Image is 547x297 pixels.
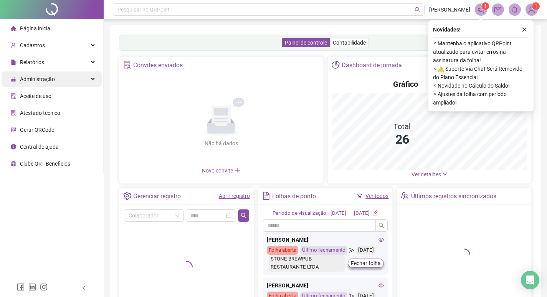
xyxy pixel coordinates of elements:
[123,192,131,200] span: setting
[433,65,529,81] span: ⚬ ⚠️ Suporte Via Chat Será Removido do Plano Essencial
[411,190,496,203] div: Últimos registros sincronizados
[494,6,501,13] span: mail
[331,209,346,217] div: [DATE]
[267,236,384,244] div: [PERSON_NAME]
[349,209,351,217] div: -
[20,59,44,65] span: Relatórios
[20,161,70,167] span: Clube QR - Beneficios
[180,261,193,273] span: loading
[433,25,461,34] span: Novidades !
[356,246,376,255] div: [DATE]
[526,4,537,15] img: 93072
[11,26,16,31] span: home
[378,237,384,242] span: eye
[532,2,540,10] sup: Atualize o seu contato no menu Meus Dados
[357,193,362,199] span: filter
[123,61,131,69] span: solution
[300,246,347,255] div: Último fechamento
[484,3,487,9] span: 1
[219,193,250,199] a: Abrir registro
[17,283,25,291] span: facebook
[373,210,378,215] span: edit
[241,212,247,219] span: search
[11,60,16,65] span: file
[133,190,181,203] div: Gerenciar registro
[429,5,470,14] span: [PERSON_NAME]
[267,246,298,255] div: Folha aberta
[20,76,55,82] span: Administração
[20,93,51,99] span: Aceite de uso
[11,76,16,82] span: lock
[393,79,418,90] h4: Gráfico
[40,283,48,291] span: instagram
[11,161,16,166] span: gift
[481,2,489,10] sup: 1
[11,127,16,133] span: qrcode
[511,6,518,13] span: bell
[332,61,340,69] span: pie-chart
[11,110,16,116] span: solution
[28,283,36,291] span: linkedin
[401,192,409,200] span: team
[365,193,388,199] a: Ver todos
[234,167,240,173] span: plus
[415,7,420,13] span: search
[333,40,366,46] span: Contabilidade
[186,139,256,148] div: Não há dados
[433,39,529,65] span: ⚬ Mantenha o aplicativo QRPoint atualizado para evitar erros na assinatura da folha!
[269,255,345,272] div: STONE BREWPUB RESTAURANTE LTDA
[411,171,448,178] a: Ver detalhes down
[20,144,59,150] span: Central de ajuda
[262,192,270,200] span: file-text
[273,209,327,217] div: Período de visualização:
[20,25,51,32] span: Página inicial
[522,27,527,32] span: close
[133,59,183,72] div: Convites enviados
[267,281,384,290] div: [PERSON_NAME]
[478,6,484,13] span: notification
[20,127,54,133] span: Gerar QRCode
[20,42,45,48] span: Cadastros
[351,259,381,267] span: Fechar folha
[348,259,384,268] button: Fechar folha
[378,283,384,288] span: eye
[349,246,354,255] span: send
[11,43,16,48] span: user-add
[81,285,87,290] span: left
[20,110,60,116] span: Atestado técnico
[202,168,240,174] span: Novo convite
[11,144,16,149] span: info-circle
[411,171,441,178] span: Ver detalhes
[535,3,537,9] span: 1
[11,93,16,99] span: audit
[354,209,370,217] div: [DATE]
[378,222,385,229] span: search
[285,40,327,46] span: Painel de controle
[442,171,448,177] span: down
[458,249,470,261] span: loading
[272,190,316,203] div: Folhas de ponto
[342,59,402,72] div: Dashboard de jornada
[521,271,539,289] div: Open Intercom Messenger
[433,90,529,107] span: ⚬ Ajustes da folha com período ampliado!
[433,81,529,90] span: ⚬ Novidade no Cálculo do Saldo!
